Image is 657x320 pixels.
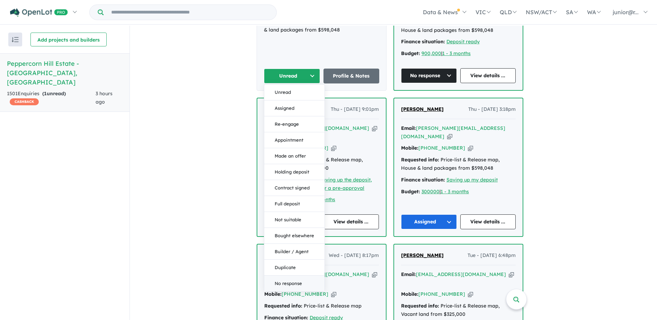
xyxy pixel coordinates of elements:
div: 1501 Enquir ies [7,90,96,106]
button: Copy [468,144,473,152]
button: Add projects and builders [30,33,107,46]
strong: Finance situation: [401,177,445,183]
button: Unread [264,85,325,100]
a: Deposit ready [446,38,480,45]
strong: Budget: [401,50,420,56]
img: Openlot PRO Logo White [10,8,68,17]
button: Assigned [264,100,325,116]
button: Made an offer [264,148,325,164]
strong: Budget: [401,188,420,195]
div: Price-list & Release map, House & land packages from $598,048 [401,18,516,35]
span: [PERSON_NAME] [401,106,444,112]
img: sort.svg [12,37,19,42]
button: Re-engage [264,116,325,132]
span: Wed - [DATE] 8:17pm [329,251,379,260]
button: Full deposit [264,196,325,212]
span: junior@r... [613,9,639,16]
strong: Requested info: [401,303,439,309]
div: Price-list & Release map, Vacant land from $325,000 [401,302,516,319]
input: Try estate name, suburb, builder or developer [105,5,275,20]
strong: Email: [401,125,416,131]
button: Copy [372,125,377,132]
strong: Mobile: [401,291,418,297]
strong: Requested info: [264,303,302,309]
a: 900,000 [421,50,441,56]
span: 1 [44,90,47,97]
button: Assigned [401,214,457,229]
button: Appointment [264,132,325,148]
button: Copy [509,271,514,278]
button: Copy [447,133,452,140]
a: [PHONE_NUMBER] [282,291,328,297]
a: View details ... [323,214,379,229]
strong: Mobile: [401,145,418,151]
a: 300000 [421,188,440,195]
span: CASHBACK [10,98,39,105]
a: [PHONE_NUMBER] [418,145,465,151]
button: Unread [264,69,320,83]
button: No response [401,68,457,83]
a: [EMAIL_ADDRESS][DOMAIN_NAME] [416,271,506,277]
h5: Peppercorn Hill Estate - [GEOGRAPHIC_DATA] , [GEOGRAPHIC_DATA] [7,59,123,87]
span: [PERSON_NAME] [401,252,444,258]
div: Unread [264,84,325,292]
strong: Finance situation: [401,38,445,45]
div: | [401,50,516,58]
button: Bought elsewhere [264,228,325,244]
div: | [401,188,516,196]
div: Price-list & Release map, House & land packages from $598,048 [264,18,379,34]
div: Price-list & Release map [264,302,379,310]
a: 1 - 3 months [442,50,471,56]
a: [PHONE_NUMBER] [418,291,465,297]
a: View details ... [460,214,516,229]
strong: ( unread) [42,90,66,97]
a: Profile & Notes [323,69,380,83]
button: No response [264,276,325,291]
a: [PERSON_NAME][EMAIL_ADDRESS][DOMAIN_NAME] [401,125,505,140]
a: [PERSON_NAME] [401,105,444,114]
button: Not suitable [264,212,325,228]
button: Copy [331,144,336,152]
a: 1 - 3 months [441,188,469,195]
span: 3 hours ago [96,90,113,105]
strong: Mobile: [264,291,282,297]
a: Saving up my deposit [446,177,498,183]
button: Copy [372,271,377,278]
a: [PERSON_NAME] [401,251,444,260]
strong: Email: [401,271,416,277]
a: View details ... [460,68,516,83]
strong: Requested info: [401,157,439,163]
button: Duplicate [264,260,325,276]
button: Builder / Agent [264,244,325,260]
div: Price-list & Release map, House & land packages from $598,048 [401,156,516,172]
span: Thu - [DATE] 3:18pm [468,105,516,114]
button: Contract signed [264,180,325,196]
button: Copy [468,291,473,298]
span: Tue - [DATE] 6:48pm [468,251,516,260]
span: Thu - [DATE] 9:01pm [331,105,379,114]
button: Holding deposit [264,164,325,180]
button: Copy [331,291,336,298]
